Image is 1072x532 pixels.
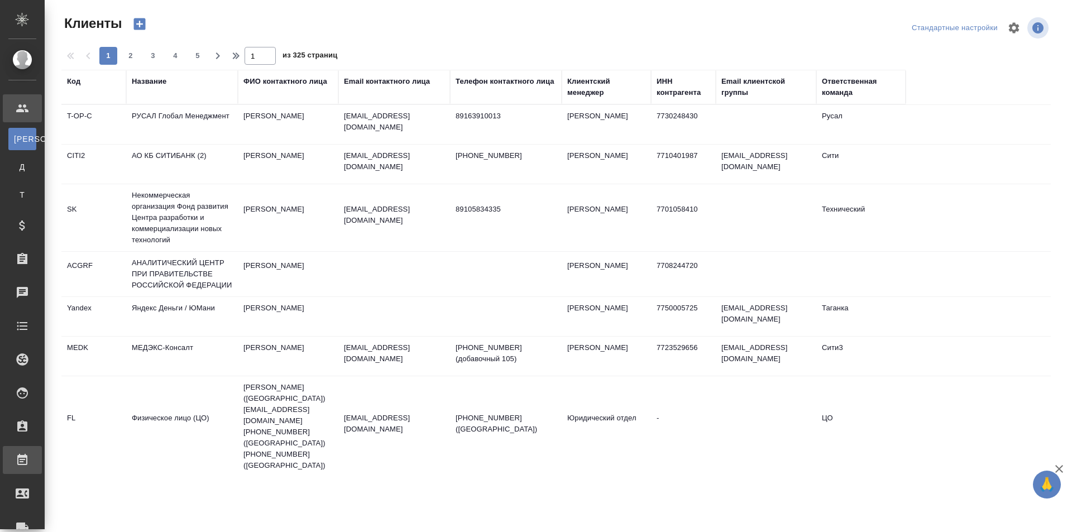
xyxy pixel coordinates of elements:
[144,47,162,65] button: 3
[243,76,327,87] div: ФИО контактного лица
[189,50,207,61] span: 5
[238,198,338,237] td: [PERSON_NAME]
[238,105,338,144] td: [PERSON_NAME]
[562,145,651,184] td: [PERSON_NAME]
[562,255,651,294] td: [PERSON_NAME]
[61,255,126,294] td: ACGRF
[567,76,645,98] div: Клиентский менеджер
[344,111,444,133] p: [EMAIL_ADDRESS][DOMAIN_NAME]
[344,342,444,365] p: [EMAIL_ADDRESS][DOMAIN_NAME]
[166,47,184,65] button: 4
[651,407,716,446] td: -
[61,407,126,446] td: FL
[61,105,126,144] td: T-OP-C
[8,156,36,178] a: Д
[14,189,31,200] span: Т
[562,198,651,237] td: [PERSON_NAME]
[651,105,716,144] td: 7730248430
[126,184,238,251] td: Некоммерческая организация Фонд развития Центра разработки и коммерциализации новых технологий
[909,20,1001,37] div: split button
[189,47,207,65] button: 5
[816,337,906,376] td: Сити3
[14,161,31,172] span: Д
[651,198,716,237] td: 7701058410
[238,255,338,294] td: [PERSON_NAME]
[122,50,140,61] span: 2
[67,76,80,87] div: Код
[61,15,122,32] span: Клиенты
[61,297,126,336] td: Yandex
[132,76,166,87] div: Название
[651,145,716,184] td: 7710401987
[126,105,238,144] td: РУСАЛ Глобал Менеджмент
[1037,473,1056,496] span: 🙏
[61,337,126,376] td: MEDK
[166,50,184,61] span: 4
[816,145,906,184] td: Сити
[651,337,716,376] td: 7723529656
[126,337,238,376] td: МЕДЭКС-Консалт
[126,297,238,336] td: Яндекс Деньги / ЮМани
[562,407,651,446] td: Юридический отдел
[562,297,651,336] td: [PERSON_NAME]
[816,198,906,237] td: Технический
[344,204,444,226] p: [EMAIL_ADDRESS][DOMAIN_NAME]
[8,128,36,150] a: [PERSON_NAME]
[456,342,556,365] p: [PHONE_NUMBER] (добавочный 105)
[126,145,238,184] td: АО КБ СИТИБАНК (2)
[126,252,238,296] td: АНАЛИТИЧЕСКИЙ ЦЕНТР ПРИ ПРАВИТЕЛЬСТВЕ РОССИЙСКОЙ ФЕДЕРАЦИИ
[1001,15,1027,41] span: Настроить таблицу
[122,47,140,65] button: 2
[721,76,811,98] div: Email клиентской группы
[14,133,31,145] span: [PERSON_NAME]
[456,150,556,161] p: [PHONE_NUMBER]
[456,76,554,87] div: Телефон контактного лица
[716,145,816,184] td: [EMAIL_ADDRESS][DOMAIN_NAME]
[822,76,900,98] div: Ответственная команда
[8,184,36,206] a: Т
[657,76,710,98] div: ИНН контрагента
[144,50,162,61] span: 3
[816,105,906,144] td: Русал
[816,407,906,446] td: ЦО
[456,204,556,215] p: 89105834335
[1027,17,1051,39] span: Посмотреть информацию
[456,111,556,122] p: 89163910013
[651,297,716,336] td: 7750005725
[283,49,337,65] span: из 325 страниц
[562,105,651,144] td: [PERSON_NAME]
[816,297,906,336] td: Таганка
[238,297,338,336] td: [PERSON_NAME]
[61,145,126,184] td: CITI2
[716,297,816,336] td: [EMAIL_ADDRESS][DOMAIN_NAME]
[456,413,556,435] p: [PHONE_NUMBER] ([GEOGRAPHIC_DATA])
[238,337,338,376] td: [PERSON_NAME]
[61,198,126,237] td: SK
[562,337,651,376] td: [PERSON_NAME]
[344,150,444,172] p: [EMAIL_ADDRESS][DOMAIN_NAME]
[344,76,430,87] div: Email контактного лица
[126,15,153,33] button: Создать
[238,145,338,184] td: [PERSON_NAME]
[126,407,238,446] td: Физическое лицо (ЦО)
[344,413,444,435] p: [EMAIL_ADDRESS][DOMAIN_NAME]
[1033,471,1061,499] button: 🙏
[238,376,338,477] td: [PERSON_NAME] ([GEOGRAPHIC_DATA]) [EMAIL_ADDRESS][DOMAIN_NAME] [PHONE_NUMBER] ([GEOGRAPHIC_DATA])...
[716,337,816,376] td: [EMAIL_ADDRESS][DOMAIN_NAME]
[651,255,716,294] td: 7708244720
